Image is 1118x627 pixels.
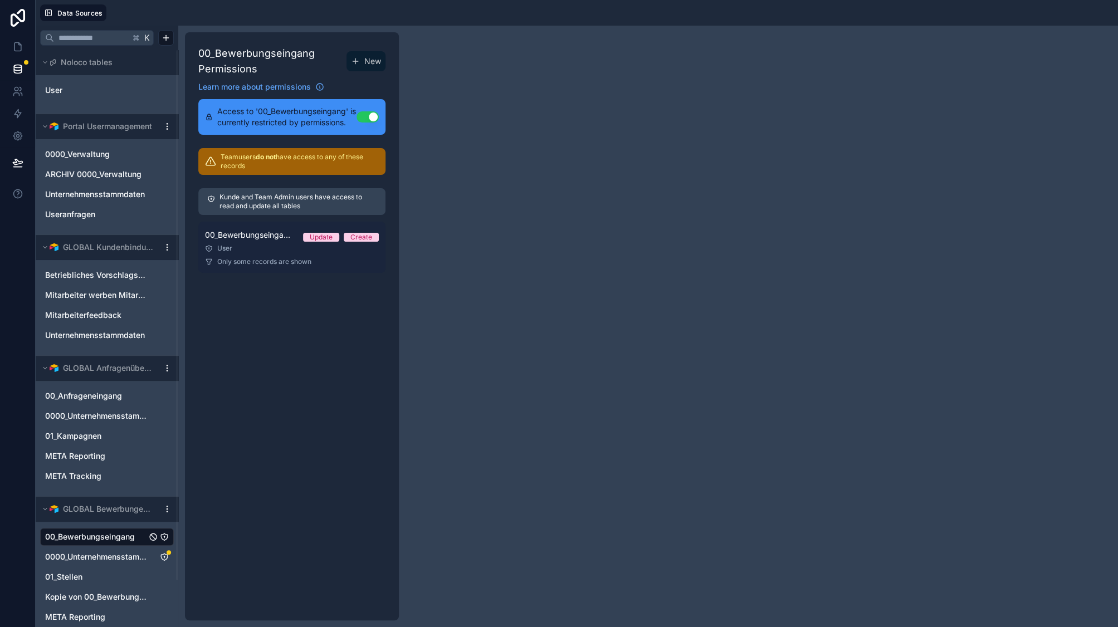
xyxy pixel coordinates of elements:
[40,81,174,99] div: User
[143,34,151,42] span: K
[50,122,58,131] img: Airtable Logo
[221,153,379,170] p: Team users have access to any of these records
[198,81,311,92] span: Learn more about permissions
[219,193,377,210] p: Kunde and Team Admin users have access to read and update all tables
[40,501,158,517] button: Airtable LogoGLOBAL Bewerbungen PRODUKTIV
[45,571,147,582] a: 01_Stellen
[40,239,158,255] button: Airtable LogoGLOBAL Kundenbindung
[40,447,174,465] div: META Reporting
[61,57,113,68] span: Noloco tables
[50,364,58,373] img: Airtable Logo
[45,330,147,341] a: Unternehmensstammdaten
[45,85,62,96] span: User
[50,504,58,513] img: Airtable Logo
[45,571,82,582] span: 01_Stellen
[45,209,95,220] span: Useranfragen
[310,233,333,242] div: Update
[40,185,174,203] div: Unternehmensstammdaten
[40,4,106,21] button: Data Sources
[198,222,385,273] a: 00_Bewerbungseingang Permission 1UpdateCreateUserOnly some records are shown
[45,209,147,220] a: Useranfragen
[63,121,152,132] span: Portal Usermanagement
[45,551,147,562] a: 0000_Unternehmensstammdaten
[40,588,174,606] div: Kopie von 00_Bewerbungseingang
[40,387,174,405] div: 00_Anfrageneingang
[45,611,105,623] span: META Reporting
[45,471,101,482] span: META Tracking
[63,242,153,253] span: GLOBAL Kundenbindung
[40,266,174,284] div: Betriebliches Vorschlagswesen
[45,310,147,321] a: Mitarbeiterfeedback
[364,56,381,67] span: New
[40,286,174,304] div: Mitarbeiter werben Mitarbeiter
[45,330,145,341] span: Unternehmensstammdaten
[40,407,174,425] div: 0000_Unternehmensstammdaten
[45,591,147,602] a: Kopie von 00_Bewerbungseingang
[45,149,110,160] span: 0000_Verwaltung
[45,189,145,200] span: Unternehmensstammdaten
[198,46,346,77] h1: 00_Bewerbungseingang Permissions
[40,360,158,376] button: Airtable LogoGLOBAL Anfragenübersicht
[40,205,174,223] div: Useranfragen
[205,229,294,241] span: 00_Bewerbungseingang Permission 1
[45,169,141,180] span: ARCHIV 0000_Verwaltung
[346,51,385,71] button: New
[63,503,153,515] span: GLOBAL Bewerbungen PRODUKTIV
[45,270,147,281] a: Betriebliches Vorschlagswesen
[40,568,174,586] div: 01_Stellen
[40,528,174,546] div: 00_Bewerbungseingang
[45,471,147,482] a: META Tracking
[40,548,174,566] div: 0000_Unternehmensstammdaten
[40,326,174,344] div: Unternehmensstammdaten
[40,608,174,626] div: META Reporting
[45,531,147,542] a: 00_Bewerbungseingang
[40,145,174,163] div: 0000_Verwaltung
[45,410,147,422] a: 0000_Unternehmensstammdaten
[45,390,122,401] span: 00_Anfrageneingang
[45,290,147,301] a: Mitarbeiter werben Mitarbeiter
[45,85,135,96] a: User
[205,244,379,253] div: User
[45,531,135,542] span: 00_Bewerbungseingang
[256,153,276,161] strong: do not
[45,611,147,623] a: META Reporting
[45,430,147,442] a: 01_Kampagnen
[63,363,153,374] span: GLOBAL Anfragenübersicht
[45,149,147,160] a: 0000_Verwaltung
[45,430,101,442] span: 01_Kampagnen
[217,106,357,128] span: Access to '00_Bewerbungseingang' is currently restricted by permissions.
[350,233,372,242] div: Create
[40,55,167,70] button: Noloco tables
[45,450,147,462] a: META Reporting
[217,257,311,266] span: Only some records are shown
[45,169,147,180] a: ARCHIV 0000_Verwaltung
[45,189,147,200] a: Unternehmensstammdaten
[40,119,158,134] button: Airtable LogoPortal Usermanagement
[45,390,147,401] a: 00_Anfrageneingang
[45,310,121,321] span: Mitarbeiterfeedback
[45,450,105,462] span: META Reporting
[40,427,174,445] div: 01_Kampagnen
[40,165,174,183] div: ARCHIV 0000_Verwaltung
[57,9,102,17] span: Data Sources
[50,243,58,252] img: Airtable Logo
[40,306,174,324] div: Mitarbeiterfeedback
[198,81,324,92] a: Learn more about permissions
[40,467,174,485] div: META Tracking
